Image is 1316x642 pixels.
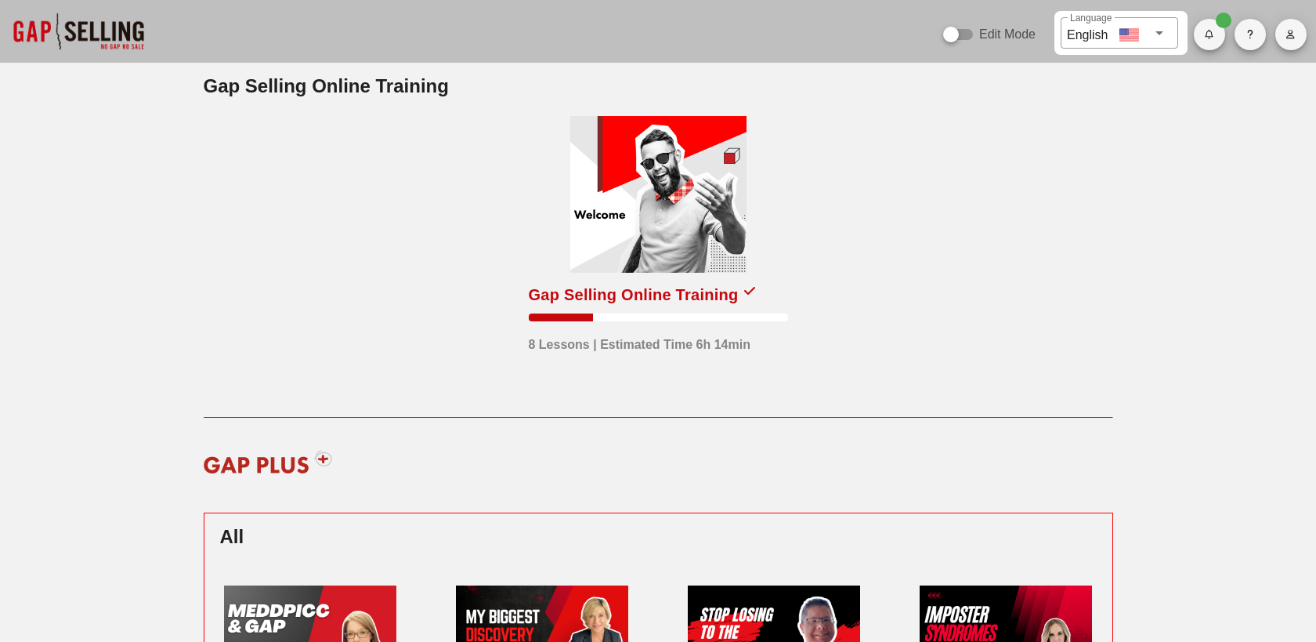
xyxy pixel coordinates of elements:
[1216,13,1231,28] span: Badge
[204,72,1113,100] h2: Gap Selling Online Training
[979,27,1036,42] label: Edit Mode
[1067,22,1108,45] div: English
[529,328,750,354] div: 8 Lessons | Estimated Time 6h 14min
[1061,17,1178,49] div: LanguageEnglish
[220,523,1097,551] h2: All
[529,282,739,307] div: Gap Selling Online Training
[193,438,343,485] img: gap-plus-logo-red.svg
[1070,13,1112,24] label: Language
